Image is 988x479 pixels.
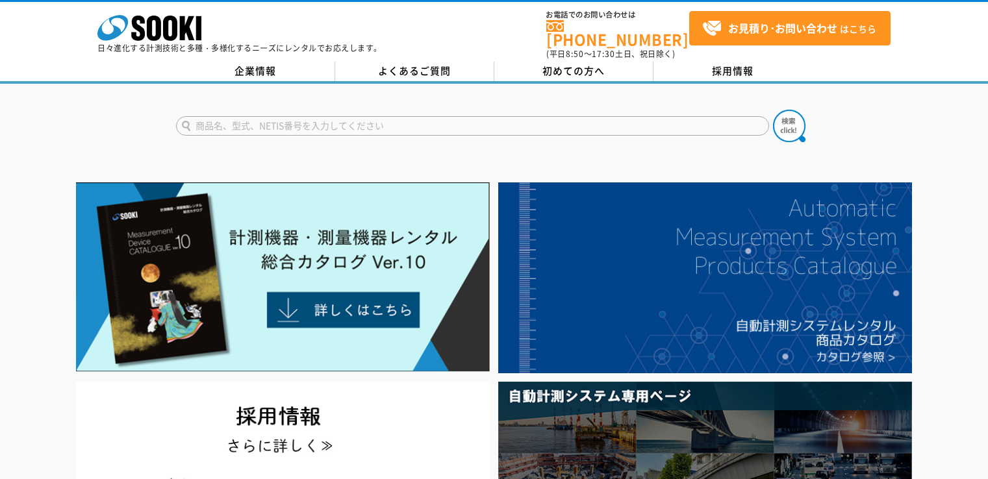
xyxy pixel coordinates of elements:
[176,116,769,136] input: 商品名、型式、NETIS番号を入力してください
[97,44,382,52] p: 日々進化する計測技術と多種・多様化するニーズにレンタルでお応えします。
[702,19,876,38] span: はこちら
[498,182,912,373] img: 自動計測システムカタログ
[542,64,605,78] span: 初めての方へ
[592,48,615,60] span: 17:30
[566,48,584,60] span: 8:50
[773,110,805,142] img: btn_search.png
[76,182,490,372] img: Catalog Ver10
[728,20,837,36] strong: お見積り･お問い合わせ
[494,62,653,81] a: 初めての方へ
[176,62,335,81] a: 企業情報
[546,48,675,60] span: (平日 ～ 土日、祝日除く)
[546,11,689,19] span: お電話でのお問い合わせは
[689,11,891,45] a: お見積り･お問い合わせはこちら
[653,62,813,81] a: 採用情報
[335,62,494,81] a: よくあるご質問
[546,20,689,47] a: [PHONE_NUMBER]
